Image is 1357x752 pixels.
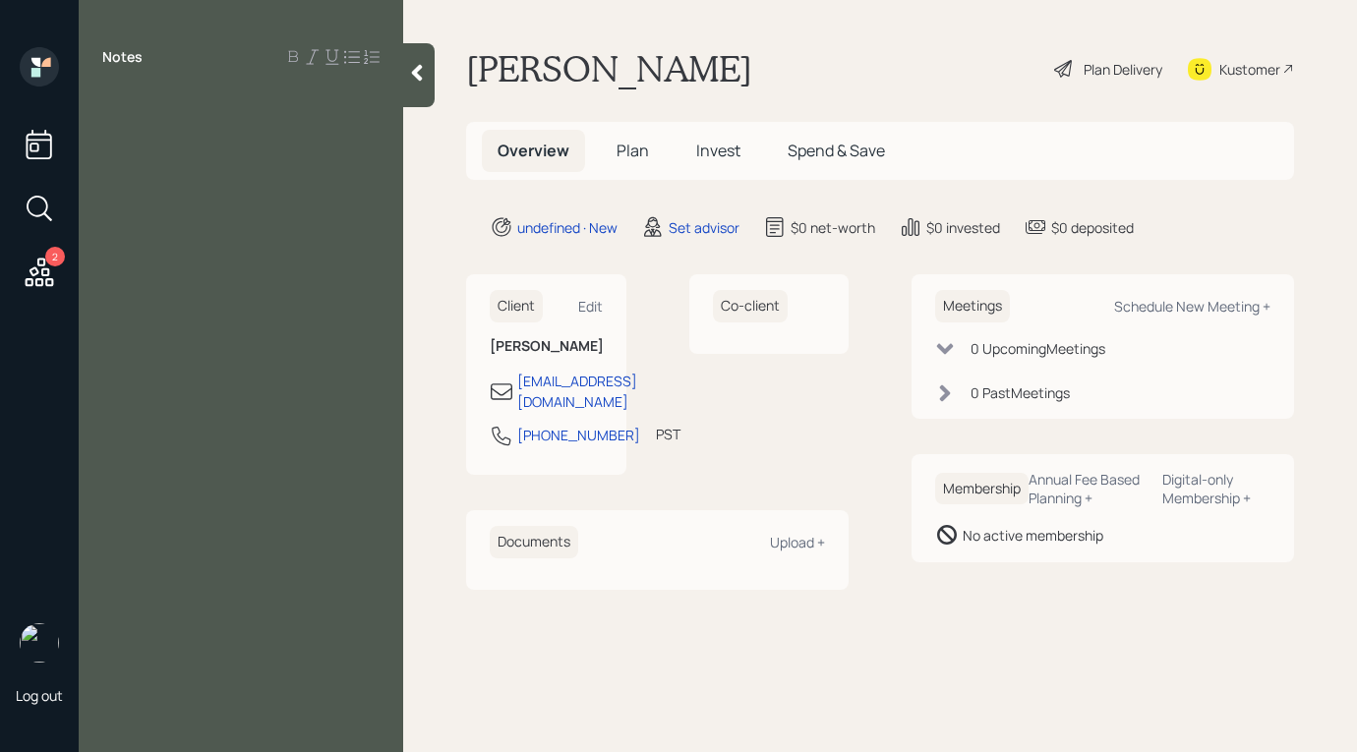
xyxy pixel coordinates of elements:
span: Invest [696,140,740,161]
h6: Documents [490,526,578,558]
div: $0 deposited [1051,217,1134,238]
h6: Meetings [935,290,1010,322]
div: $0 net-worth [791,217,875,238]
div: $0 invested [926,217,1000,238]
div: Annual Fee Based Planning + [1029,470,1147,507]
span: Overview [498,140,569,161]
div: Plan Delivery [1084,59,1162,80]
div: 0 Upcoming Meeting s [971,338,1105,359]
div: PST [656,424,680,444]
div: 2 [45,247,65,266]
label: Notes [102,47,143,67]
div: Edit [578,297,603,316]
h6: Co-client [713,290,788,322]
span: Plan [617,140,649,161]
div: Log out [16,686,63,705]
div: Schedule New Meeting + [1114,297,1270,316]
h6: [PERSON_NAME] [490,338,603,355]
div: Digital-only Membership + [1162,470,1270,507]
div: [EMAIL_ADDRESS][DOMAIN_NAME] [517,371,637,412]
h6: Membership [935,473,1029,505]
span: Spend & Save [788,140,885,161]
div: Upload + [770,533,825,551]
div: Kustomer [1219,59,1280,80]
div: undefined · New [517,217,618,238]
div: 0 Past Meeting s [971,382,1070,403]
h1: [PERSON_NAME] [466,47,752,90]
img: aleksandra-headshot.png [20,623,59,663]
div: [PHONE_NUMBER] [517,425,640,445]
div: No active membership [963,525,1103,546]
div: Set advisor [669,217,739,238]
h6: Client [490,290,543,322]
